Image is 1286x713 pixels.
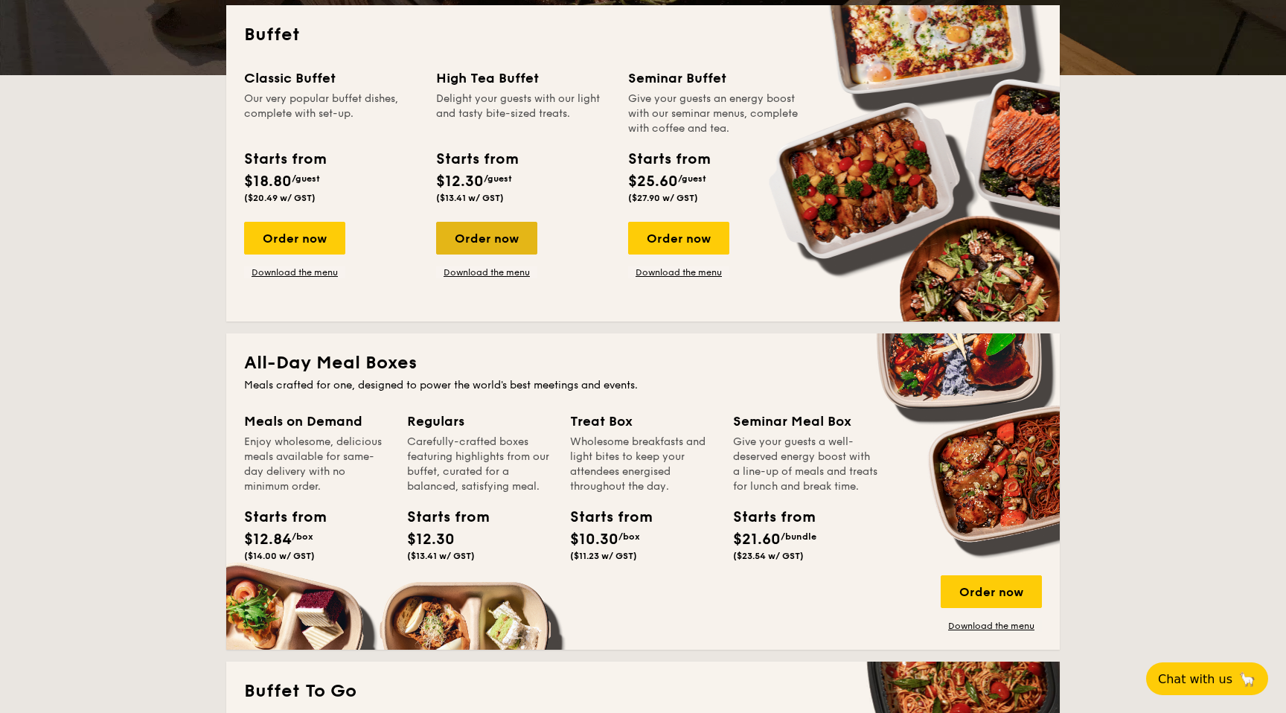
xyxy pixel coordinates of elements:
[570,551,637,561] span: ($11.23 w/ GST)
[628,148,709,170] div: Starts from
[244,92,418,136] div: Our very popular buffet dishes, complete with set-up.
[570,435,715,494] div: Wholesome breakfasts and light bites to keep your attendees energised throughout the day.
[781,531,816,542] span: /bundle
[628,266,729,278] a: Download the menu
[244,351,1042,375] h2: All-Day Meal Boxes
[733,506,800,528] div: Starts from
[628,222,729,255] div: Order now
[733,551,804,561] span: ($23.54 w/ GST)
[733,435,878,494] div: Give your guests a well-deserved energy boost with a line-up of meals and treats for lunch and br...
[628,92,802,136] div: Give your guests an energy boost with our seminar menus, complete with coffee and tea.
[436,68,610,89] div: High Tea Buffet
[570,411,715,432] div: Treat Box
[570,531,618,549] span: $10.30
[244,411,389,432] div: Meals on Demand
[244,506,311,528] div: Starts from
[628,68,802,89] div: Seminar Buffet
[678,173,706,184] span: /guest
[436,222,537,255] div: Order now
[407,531,455,549] span: $12.30
[292,173,320,184] span: /guest
[244,68,418,89] div: Classic Buffet
[244,531,292,549] span: $12.84
[570,506,637,528] div: Starts from
[244,173,292,191] span: $18.80
[941,620,1042,632] a: Download the menu
[733,411,878,432] div: Seminar Meal Box
[436,92,610,136] div: Delight your guests with our light and tasty bite-sized treats.
[436,193,504,203] span: ($13.41 w/ GST)
[292,531,313,542] span: /box
[244,680,1042,703] h2: Buffet To Go
[244,266,345,278] a: Download the menu
[484,173,512,184] span: /guest
[244,435,389,494] div: Enjoy wholesome, delicious meals available for same-day delivery with no minimum order.
[244,23,1042,47] h2: Buffet
[407,506,474,528] div: Starts from
[628,193,698,203] span: ($27.90 w/ GST)
[1146,662,1268,695] button: Chat with us🦙
[407,435,552,494] div: Carefully-crafted boxes featuring highlights from our buffet, curated for a balanced, satisfying ...
[733,531,781,549] span: $21.60
[1158,672,1232,686] span: Chat with us
[244,378,1042,393] div: Meals crafted for one, designed to power the world's best meetings and events.
[407,411,552,432] div: Regulars
[436,266,537,278] a: Download the menu
[618,531,640,542] span: /box
[407,551,475,561] span: ($13.41 w/ GST)
[436,173,484,191] span: $12.30
[436,148,517,170] div: Starts from
[628,173,678,191] span: $25.60
[1238,671,1256,688] span: 🦙
[244,222,345,255] div: Order now
[244,148,325,170] div: Starts from
[244,193,316,203] span: ($20.49 w/ GST)
[941,575,1042,608] div: Order now
[244,551,315,561] span: ($14.00 w/ GST)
